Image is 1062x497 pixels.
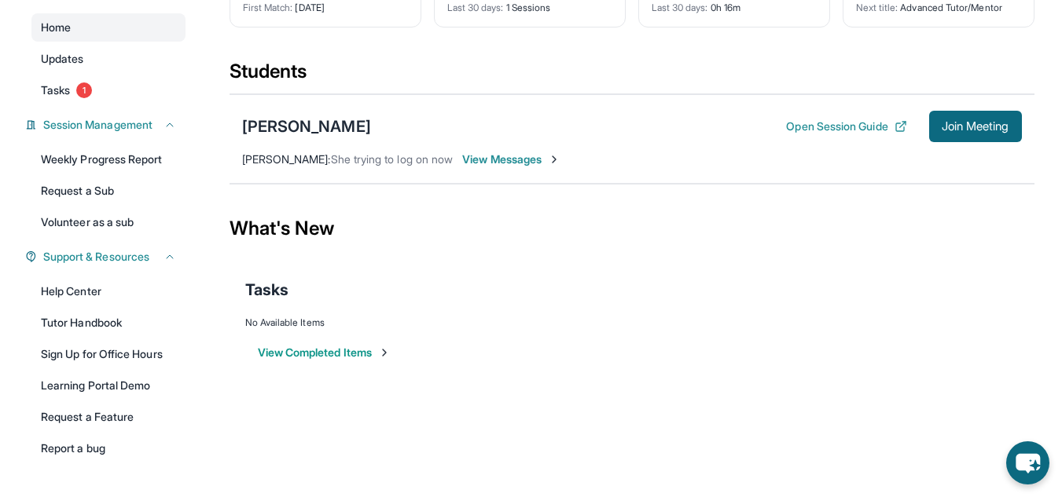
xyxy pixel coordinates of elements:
[242,152,331,166] span: [PERSON_NAME] :
[929,111,1022,142] button: Join Meeting
[31,145,186,174] a: Weekly Progress Report
[41,82,70,98] span: Tasks
[41,20,71,35] span: Home
[37,117,176,133] button: Session Management
[245,279,288,301] span: Tasks
[31,403,186,431] a: Request a Feature
[942,122,1009,131] span: Join Meeting
[31,277,186,305] a: Help Center
[1006,441,1049,484] button: chat-button
[43,117,153,133] span: Session Management
[31,76,186,104] a: Tasks1
[462,152,560,167] span: View Messages
[43,249,149,265] span: Support & Resources
[548,153,560,166] img: Chevron-Right
[76,82,92,98] span: 1
[786,119,906,134] button: Open Session Guide
[31,208,186,236] a: Volunteer as a sub
[230,194,1034,263] div: What's New
[31,371,186,400] a: Learning Portal Demo
[242,115,371,137] div: [PERSON_NAME]
[243,2,293,13] span: First Match :
[652,2,708,13] span: Last 30 days :
[258,345,391,360] button: View Completed Items
[447,2,504,13] span: Last 30 days :
[31,177,186,205] a: Request a Sub
[31,45,186,73] a: Updates
[245,316,1019,329] div: No Available Items
[31,309,186,337] a: Tutor Handbook
[41,51,84,67] span: Updates
[31,434,186,462] a: Report a bug
[37,249,176,265] button: Support & Resources
[31,340,186,368] a: Sign Up for Office Hours
[331,152,454,166] span: She trying to log on now
[856,2,898,13] span: Next title :
[230,59,1034,93] div: Students
[31,13,186,42] a: Home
